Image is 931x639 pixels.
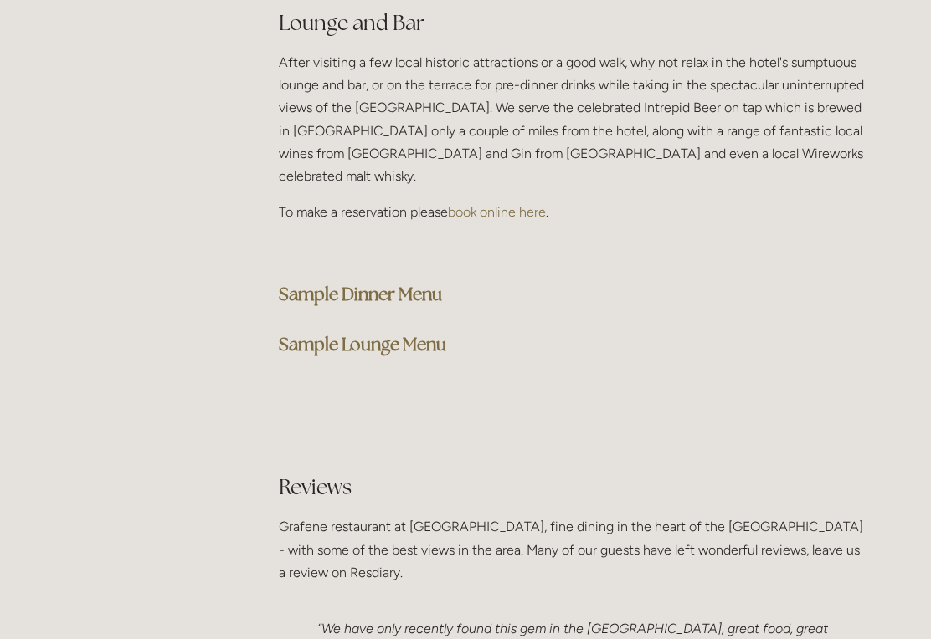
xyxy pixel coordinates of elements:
[448,204,546,220] a: book online here
[279,283,442,305] a: Sample Dinner Menu
[279,473,866,502] h2: Reviews
[279,333,446,355] a: Sample Lounge Menu
[279,51,866,187] p: After visiting a few local historic attractions or a good walk, why not relax in the hotel's sump...
[279,515,866,584] p: Grafene restaurant at [GEOGRAPHIC_DATA], fine dining in the heart of the [GEOGRAPHIC_DATA] - with...
[279,201,866,223] p: To make a reservation please .
[279,8,866,38] h2: Lounge and Bar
